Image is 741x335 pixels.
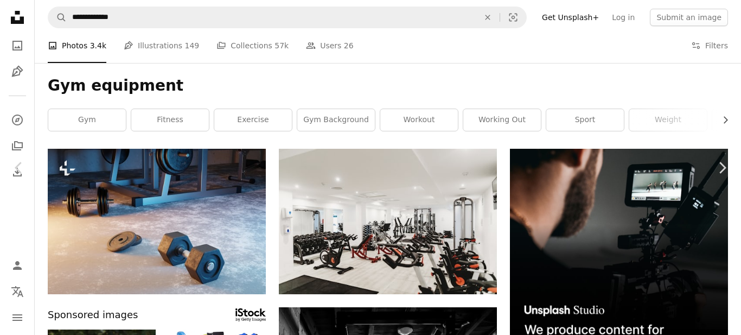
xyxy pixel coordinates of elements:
[476,7,500,28] button: Clear
[306,28,354,63] a: Users 26
[48,7,67,28] button: Search Unsplash
[131,109,209,131] a: fitness
[7,255,28,276] a: Log in / Sign up
[48,307,138,323] span: Sponsored images
[279,149,497,294] img: black spin exercise bike lot
[48,216,266,226] a: a couple of dumbs sitting on top of a white floor
[463,109,541,131] a: working out
[48,109,126,131] a: gym
[124,28,199,63] a: Illustrations 149
[650,9,728,26] button: Submit an image
[274,40,289,52] span: 57k
[546,109,624,131] a: sport
[716,109,728,131] button: scroll list to the right
[48,149,266,294] img: a couple of dumbs sitting on top of a white floor
[214,109,292,131] a: exercise
[48,7,527,28] form: Find visuals sitewide
[7,307,28,328] button: Menu
[344,40,354,52] span: 26
[279,216,497,226] a: black spin exercise bike lot
[216,28,289,63] a: Collections 57k
[500,7,526,28] button: Visual search
[629,109,707,131] a: weight
[7,109,28,131] a: Explore
[185,40,200,52] span: 149
[48,76,728,96] h1: Gym equipment
[605,9,641,26] a: Log in
[380,109,458,131] a: workout
[297,109,375,131] a: gym background
[7,281,28,302] button: Language
[703,116,741,220] a: Next
[535,9,605,26] a: Get Unsplash+
[7,61,28,83] a: Illustrations
[7,35,28,56] a: Photos
[691,28,728,63] button: Filters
